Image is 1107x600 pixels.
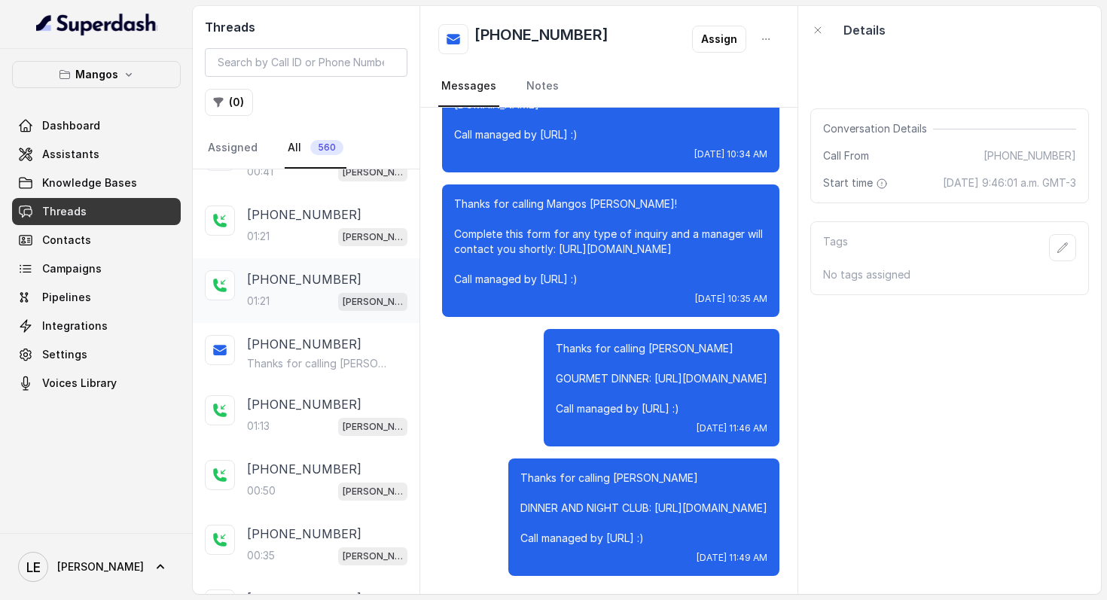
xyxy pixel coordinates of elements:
p: [PERSON_NAME] [343,419,403,434]
p: Details [843,21,886,39]
span: Knowledge Bases [42,175,137,190]
span: Dashboard [42,118,100,133]
p: [PERSON_NAME] [343,549,403,564]
a: All560 [285,128,346,169]
a: Assistants [12,141,181,168]
h2: Threads [205,18,407,36]
nav: Tabs [205,128,407,169]
button: Mangos [12,61,181,88]
a: Assigned [205,128,261,169]
span: Start time [823,175,891,190]
p: 00:35 [247,548,275,563]
a: Dashboard [12,112,181,139]
span: [DATE] 11:49 AM [697,552,767,564]
nav: Tabs [438,66,780,107]
span: Settings [42,347,87,362]
p: No tags assigned [823,267,1076,282]
text: LE [26,559,41,575]
span: [DATE] 11:46 AM [697,422,767,434]
p: Thanks for calling [PERSON_NAME] GOURMET DINNER: [URL][DOMAIN_NAME] Call managed by [URL] :) [247,356,392,371]
p: 00:41 [247,164,273,179]
span: Call From [823,148,869,163]
img: light.svg [36,12,157,36]
p: [PERSON_NAME] [343,484,403,499]
p: 01:21 [247,229,270,244]
a: Notes [523,66,562,107]
span: Integrations [42,318,108,334]
span: Campaigns [42,261,102,276]
a: Pipelines [12,284,181,311]
a: Knowledge Bases [12,169,181,196]
span: Conversation Details [823,121,933,136]
span: Assistants [42,147,99,162]
span: Contacts [42,233,91,248]
p: Tags [823,234,848,261]
p: Thanks for calling Mangos [PERSON_NAME]! Complete this form for any type of inquiry and a manager... [454,196,767,287]
span: Threads [42,204,87,219]
span: [PHONE_NUMBER] [983,148,1076,163]
span: [DATE] 10:34 AM [694,148,767,160]
p: 00:50 [247,483,276,498]
span: [PERSON_NAME] [57,559,144,574]
a: Threads [12,198,181,225]
button: (0) [205,89,253,116]
p: [PERSON_NAME] [343,165,403,180]
a: Campaigns [12,255,181,282]
span: [DATE] 10:35 AM [695,293,767,305]
a: Settings [12,341,181,368]
a: [PERSON_NAME] [12,546,181,588]
p: [PERSON_NAME] [343,230,403,245]
a: Voices Library [12,370,181,397]
p: [PERSON_NAME] [343,294,403,309]
p: [PHONE_NUMBER] [247,395,361,413]
a: Messages [438,66,499,107]
p: [PHONE_NUMBER] [247,525,361,543]
a: Contacts [12,227,181,254]
p: 01:21 [247,294,270,309]
p: [PHONE_NUMBER] [247,206,361,224]
h2: [PHONE_NUMBER] [474,24,608,54]
span: Pipelines [42,290,91,305]
p: 01:13 [247,419,270,434]
span: Voices Library [42,376,117,391]
button: Assign [692,26,746,53]
input: Search by Call ID or Phone Number [205,48,407,77]
a: Integrations [12,312,181,340]
span: [DATE] 9:46:01 a.m. GMT-3 [943,175,1076,190]
p: Thanks for calling [PERSON_NAME] GOURMET DINNER: [URL][DOMAIN_NAME] Call managed by [URL] :) [556,341,767,416]
p: Thanks for calling [PERSON_NAME] DINNER AND NIGHT CLUB: [URL][DOMAIN_NAME] Call managed by [URL] :) [520,471,767,546]
p: Mangos [75,65,118,84]
p: [PHONE_NUMBER] [247,335,361,353]
p: [PHONE_NUMBER] [247,460,361,478]
span: 560 [310,140,343,155]
p: [PHONE_NUMBER] [247,270,361,288]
